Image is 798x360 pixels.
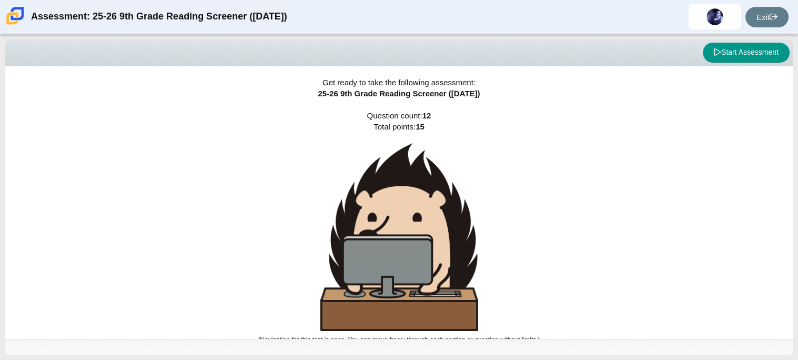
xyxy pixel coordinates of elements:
[318,89,480,98] span: 25-26 9th Grade Reading Screener ([DATE])
[4,5,26,27] img: Carmen School of Science & Technology
[31,4,287,29] div: Assessment: 25-26 9th Grade Reading Screener ([DATE])
[258,111,540,344] span: Question count: Total points:
[706,8,723,25] img: diego.martinez.eMBzqC
[422,111,431,120] b: 12
[745,7,789,27] a: Exit
[703,43,790,63] button: Start Assessment
[322,78,476,87] span: Get ready to take the following assessment:
[4,19,26,28] a: Carmen School of Science & Technology
[258,336,540,344] small: (Navigation for this test is open. You can move freely through each section or question without l...
[320,143,478,331] img: hedgehog-behind-computer-large.png
[416,122,425,131] b: 15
